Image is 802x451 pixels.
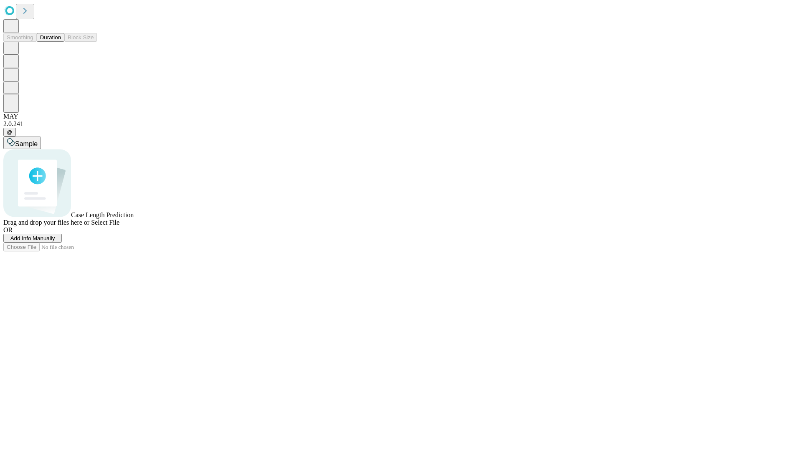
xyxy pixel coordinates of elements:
[7,129,13,135] span: @
[3,226,13,233] span: OR
[15,140,38,147] span: Sample
[3,219,89,226] span: Drag and drop your files here or
[91,219,119,226] span: Select File
[3,120,799,128] div: 2.0.241
[64,33,97,42] button: Block Size
[3,137,41,149] button: Sample
[3,128,16,137] button: @
[71,211,134,218] span: Case Length Prediction
[3,113,799,120] div: MAY
[3,33,37,42] button: Smoothing
[10,235,55,241] span: Add Info Manually
[3,234,62,243] button: Add Info Manually
[37,33,64,42] button: Duration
